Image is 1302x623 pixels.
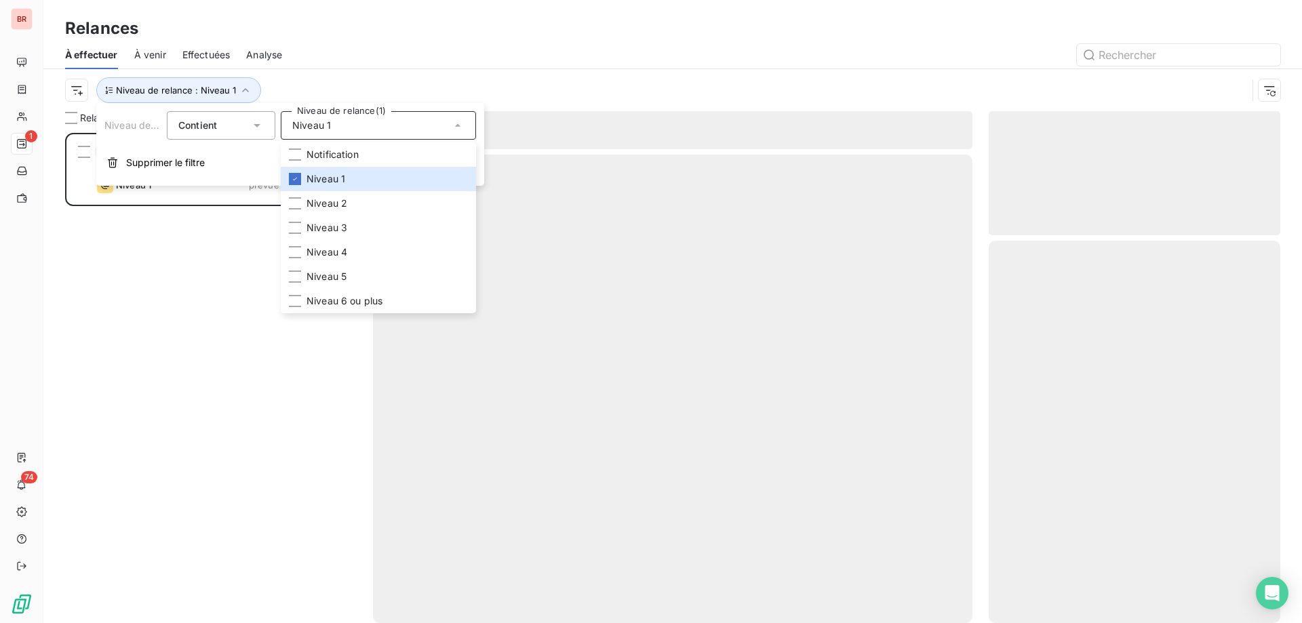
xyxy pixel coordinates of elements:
[178,119,217,131] span: Contient
[65,16,138,41] h3: Relances
[96,146,224,157] span: PROFESSIONNEL LA FERTE
[307,270,347,283] span: Niveau 5
[65,48,118,62] span: À effectuer
[25,130,37,142] span: 1
[307,197,347,210] span: Niveau 2
[65,133,357,623] div: grid
[104,119,187,131] span: Niveau de relance
[116,85,236,96] span: Niveau de relance : Niveau 1
[1256,577,1288,609] div: Open Intercom Messenger
[182,48,231,62] span: Effectuées
[96,148,484,178] button: Supprimer le filtre
[246,48,282,62] span: Analyse
[307,148,359,161] span: Notification
[11,593,33,615] img: Logo LeanPay
[126,156,205,169] span: Supprimer le filtre
[292,119,331,132] span: Niveau 1
[21,471,37,483] span: 74
[80,111,116,125] span: Relance
[96,77,261,103] button: Niveau de relance : Niveau 1
[307,221,347,235] span: Niveau 3
[1077,44,1280,66] input: Rechercher
[307,172,345,186] span: Niveau 1
[134,48,166,62] span: À venir
[307,245,347,259] span: Niveau 4
[11,8,33,30] div: BR
[307,294,382,308] span: Niveau 6 ou plus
